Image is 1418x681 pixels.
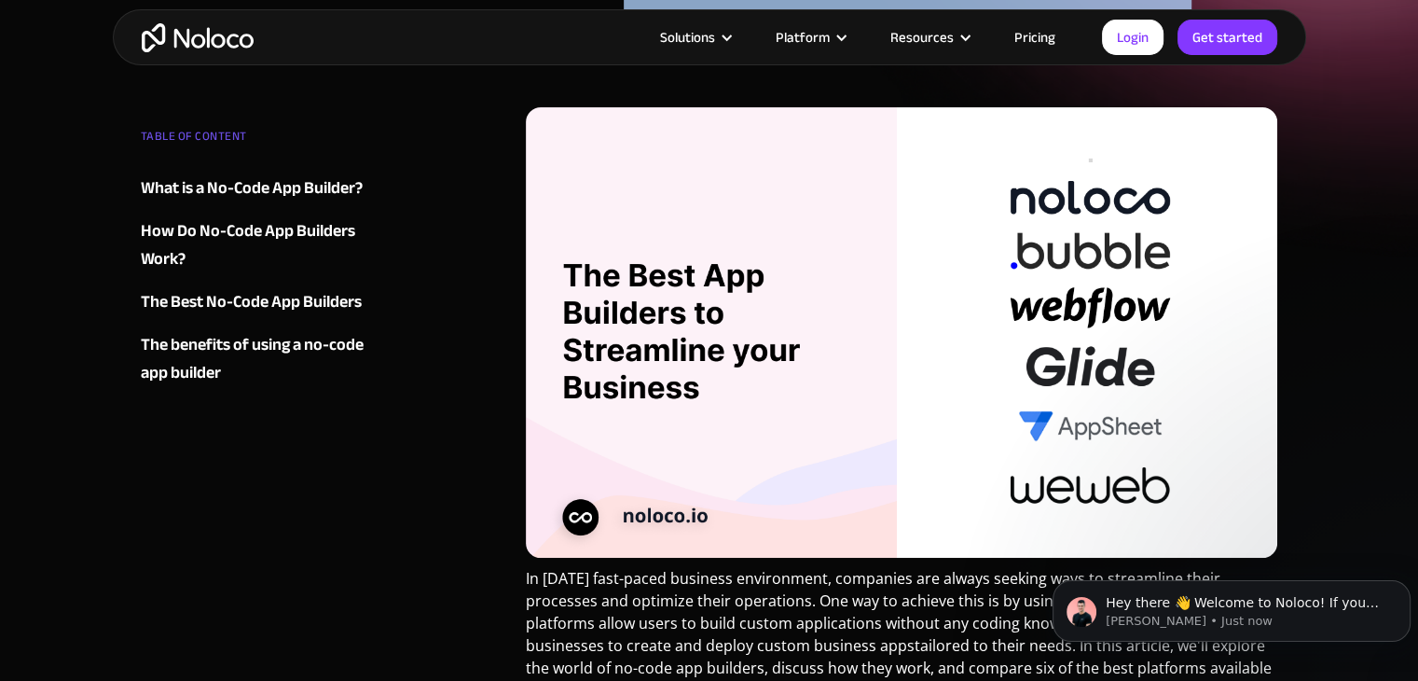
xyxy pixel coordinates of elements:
[141,288,366,316] a: The Best No-Code App Builders
[141,217,366,273] a: How Do No-Code App Builders Work?
[890,25,954,49] div: Resources
[141,174,363,202] div: What is a No-Code App Builder?
[141,288,362,316] div: The Best No-Code App Builders
[142,23,254,52] a: home
[776,25,830,49] div: Platform
[752,25,867,49] div: Platform
[867,25,991,49] div: Resources
[660,25,715,49] div: Solutions
[1177,20,1277,55] a: Get started
[1045,541,1418,672] iframe: Intercom notifications message
[637,25,752,49] div: Solutions
[1102,20,1163,55] a: Login
[141,122,366,160] div: TABLE OF CONTENT
[141,174,366,202] a: What is a No-Code App Builder?
[991,25,1079,49] a: Pricing
[141,331,366,387] a: The benefits of using a no-code app builder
